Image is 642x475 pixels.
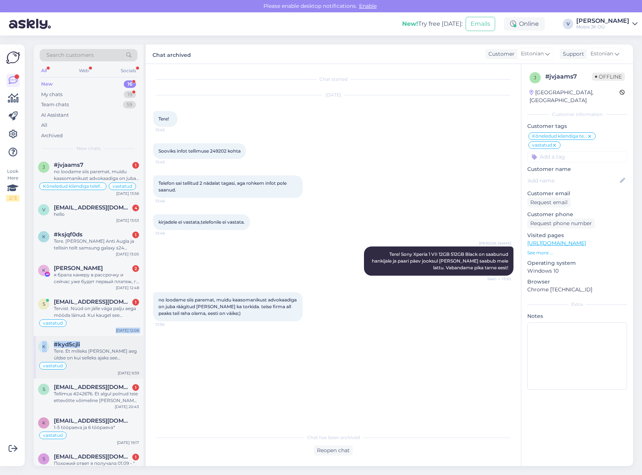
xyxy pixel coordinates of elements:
[132,384,139,391] div: 1
[155,230,183,236] span: 13:46
[41,80,53,88] div: New
[116,251,139,257] div: [DATE] 13:05
[527,267,627,275] p: Windows 10
[41,101,69,108] div: Team chats
[6,168,19,202] div: Look Here
[41,132,63,140] div: Archived
[54,272,139,285] div: я брала камеру в рассрочку и сейчас уже будет первый платеж, го платить пока у меня камеры нет на...
[527,218,595,229] div: Request phone number
[43,433,63,438] span: vastatud
[116,285,139,291] div: [DATE] 12:48
[563,19,573,29] div: V
[527,301,627,308] div: Extra
[132,162,139,169] div: 1
[119,66,138,76] div: Socials
[54,384,132,390] span: sulev.maesaar@gmail.com
[116,218,139,223] div: [DATE] 13:53
[117,440,139,445] div: [DATE] 19:17
[527,232,627,239] p: Visited pages
[158,116,169,122] span: Tere!
[54,305,139,319] div: Tervist. Nüüd on jälle väga palju aega mööda läinud. Kui kaugel see tagasimakse teostamine on? #2...
[132,299,139,306] div: 1
[43,184,103,189] span: Kõneledud kliendiga telefoni teel
[124,80,136,88] div: 16
[116,328,139,333] div: [DATE] 12:06
[42,207,45,212] span: v
[43,456,45,462] span: s
[54,265,103,272] span: Karina Terras
[527,122,627,130] p: Customer tags
[530,89,620,104] div: [GEOGRAPHIC_DATA], [GEOGRAPHIC_DATA]
[43,301,45,307] span: s
[41,91,62,98] div: My chats
[155,198,183,204] span: 13:46
[357,3,379,9] span: Enable
[54,168,139,182] div: no loodame siis paremat, muidu kaasomanikust advokaadiga on juba räägitud [PERSON_NAME] ka torkid...
[41,111,69,119] div: AI Assistant
[42,267,46,273] span: K
[46,51,94,59] span: Search customers
[158,148,241,154] span: Sooviks infot tellimuse 249202 kohta
[307,434,360,441] span: Chat has been archived
[77,66,90,76] div: Web
[576,24,629,30] div: Mobix JK OÜ
[54,348,139,361] div: Tere. Et milleks [PERSON_NAME] aeg üldse on kui selleks ajaks see [PERSON_NAME] ole et 14 tööpäev...
[124,91,136,98] div: 19
[54,341,80,348] span: #kyd5cjli
[132,232,139,238] div: 1
[132,205,139,211] div: 4
[532,143,552,147] span: vastatud
[485,50,515,58] div: Customer
[527,197,571,208] div: Request email
[43,164,45,170] span: j
[118,370,139,376] div: [DATE] 9:39
[158,219,245,225] span: kirjadele ei vastata,telefonile ei vastata.
[132,265,139,272] div: 2
[560,50,584,58] div: Support
[42,420,46,426] span: k
[77,145,101,152] span: New chats
[54,204,132,211] span: vuqarqasimov@gmail.com
[54,390,139,404] div: Tellimus #242676. Et algul polnud teie ettevõtte võimeline [PERSON_NAME] tarnima ja nüüd pole ise...
[153,76,513,83] div: Chat started
[152,49,191,59] label: Chat archived
[576,18,629,24] div: [PERSON_NAME]
[54,424,139,431] div: 1-5 tööpaeva ja 6 tööpaeva*
[153,92,513,98] div: [DATE]
[527,249,627,256] p: See more ...
[527,111,627,118] div: Customer information
[483,276,511,282] span: Seen ✓ 13:50
[504,17,545,31] div: Online
[402,20,418,27] b: New!
[54,211,139,218] div: hello
[521,50,544,58] span: Estonian
[372,251,509,270] span: Tere! Sony Xperia 1 VII 12GB 512GB Black on saabunud hankijale ja paari päev jooksul [PERSON_NAME...
[314,445,353,456] div: Reopen chat
[42,344,46,349] span: k
[6,50,20,65] img: Askly Logo
[43,386,45,392] span: s
[115,404,139,410] div: [DATE] 20:43
[112,184,132,189] span: vastatud
[479,240,511,246] span: [PERSON_NAME]
[527,211,627,218] p: Customer phone
[532,134,587,138] span: Kõneledud kliendiga telefoni teel
[527,151,627,162] input: Add a tag
[402,19,463,28] div: Try free [DATE]:
[528,177,618,185] input: Add name
[576,18,638,30] a: [PERSON_NAME]Mobix JK OÜ
[41,122,47,129] div: All
[43,321,63,325] span: vastatud
[527,278,627,286] p: Browser
[40,66,48,76] div: All
[54,417,132,424] span: kunnissandra@gmail.com
[54,238,139,251] div: Tere. [PERSON_NAME] Anti Augla ja tellisin teilt samsung galaxy s24 [DATE]. Tellimuse number on #...
[545,72,592,81] div: # jvjaams7
[123,101,136,108] div: 59
[158,180,288,193] span: Telefon sai tellitud 2 nädalat tagasi, aga rohkem infot pole saanud.
[527,190,627,197] p: Customer email
[155,127,183,133] span: 13:45
[54,453,132,460] span: svetlana_shupenko@mail.ru
[466,17,495,31] button: Emails
[116,191,139,196] div: [DATE] 13:56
